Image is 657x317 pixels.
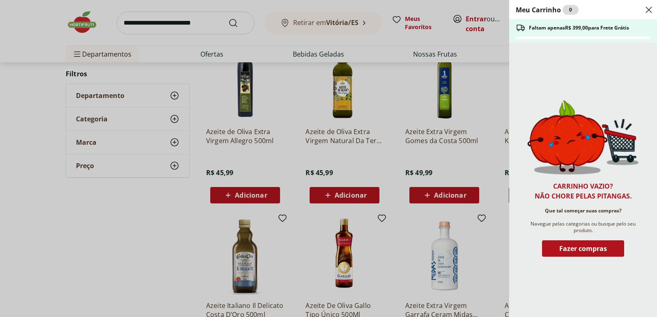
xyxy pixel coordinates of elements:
[527,100,639,175] img: Carrinho vazio
[527,221,639,234] span: Navegue pelas categorias ou busque pelo seu produto.
[516,5,579,15] h2: Meu Carrinho
[559,245,607,252] span: Fazer compras
[542,240,624,260] button: Fazer compras
[529,25,629,31] span: Faltam apenas R$ 399,00 para Frete Grátis
[545,208,622,214] span: Que tal começar suas compras?
[563,5,579,15] div: 0
[535,181,632,201] h2: Carrinho vazio? Não chore pelas pitangas.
